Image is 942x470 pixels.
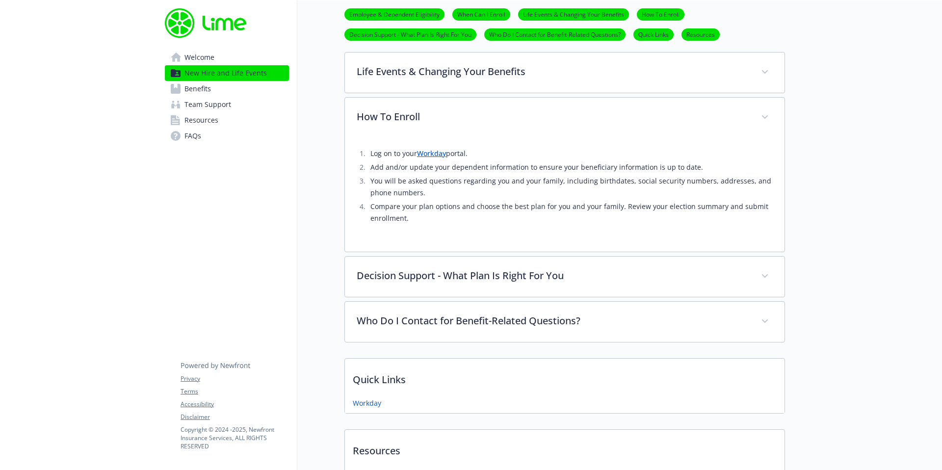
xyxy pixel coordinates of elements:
a: Privacy [181,374,288,383]
p: Copyright © 2024 - 2025 , Newfront Insurance Services, ALL RIGHTS RESERVED [181,425,288,450]
a: Quick Links [633,29,674,39]
span: Welcome [184,50,214,65]
span: Resources [184,112,218,128]
a: Disclaimer [181,413,288,421]
a: Team Support [165,97,289,112]
span: Team Support [184,97,231,112]
span: FAQs [184,128,201,144]
li: Add and/or update your dependent information to ensure your beneficiary information is up to date. [367,161,773,173]
li: You will be asked questions regarding you and your family, including birthdates, social security ... [367,175,773,199]
div: Decision Support - What Plan Is Right For You [345,257,785,297]
a: Welcome [165,50,289,65]
div: Life Events & Changing Your Benefits [345,52,785,93]
a: Decision Support - What Plan Is Right For You [344,29,476,39]
a: Workday [417,149,446,158]
a: Resources [681,29,720,39]
p: Decision Support - What Plan Is Right For You [357,268,749,283]
div: Who Do I Contact for Benefit-Related Questions? [345,302,785,342]
p: How To Enroll [357,109,749,124]
a: Who Do I Contact for Benefit-Related Questions? [484,29,626,39]
a: Benefits [165,81,289,97]
div: How To Enroll [345,138,785,252]
p: Life Events & Changing Your Benefits [357,64,749,79]
p: Resources [345,430,785,466]
p: Who Do I Contact for Benefit-Related Questions? [357,313,749,328]
a: Resources [165,112,289,128]
a: Workday [353,398,381,408]
a: When Can I Enroll [452,9,510,19]
a: Life Events & Changing Your Benefits [518,9,629,19]
li: Log on to your portal. [367,148,773,159]
span: Benefits [184,81,211,97]
a: Employee & Dependent Eligibility [344,9,445,19]
div: How To Enroll [345,98,785,138]
a: Accessibility [181,400,288,409]
p: Quick Links [345,359,785,395]
li: Compare your plan options and choose the best plan for you and your family. Review your election ... [367,201,773,224]
a: FAQs [165,128,289,144]
a: How To Enroll [637,9,684,19]
a: Terms [181,387,288,396]
a: New Hire and Life Events [165,65,289,81]
span: New Hire and Life Events [184,65,267,81]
